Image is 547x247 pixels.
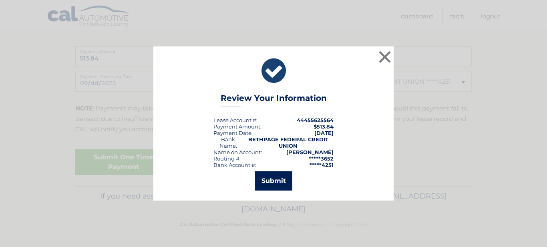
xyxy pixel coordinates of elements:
strong: 44455625564 [297,117,334,123]
div: : [213,130,253,136]
span: [DATE] [314,130,334,136]
button: × [377,49,393,65]
div: Routing #: [213,155,241,162]
div: Payment Amount: [213,123,261,130]
div: Lease Account #: [213,117,257,123]
h3: Review Your Information [221,93,327,107]
span: $513.84 [314,123,334,130]
strong: [PERSON_NAME] [286,149,334,155]
button: Submit [255,171,292,191]
div: Bank Name: [213,136,243,149]
div: Name on Account: [213,149,262,155]
span: Payment Date [213,130,251,136]
div: Bank Account #: [213,162,256,168]
strong: BETHPAGE FEDERAL CREDIT UNION [248,136,328,149]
